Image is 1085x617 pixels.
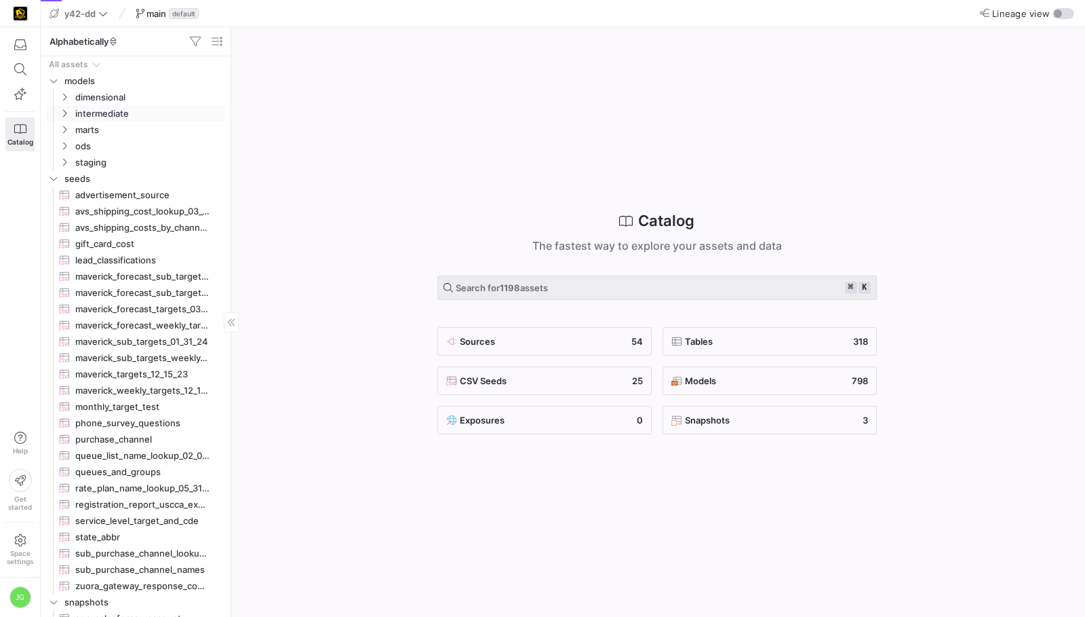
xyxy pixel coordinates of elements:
div: Press SPACE to select this row. [46,447,225,464]
button: undefinedSources54 [437,327,652,356]
span: zuora_gateway_response_codes​​​​​​ [75,578,210,594]
span: 25 [632,375,643,386]
span: marts [75,122,223,138]
div: Press SPACE to select this row. [46,464,225,480]
button: undefinedModels798 [663,367,877,395]
button: y42-dd [46,5,111,22]
img: undefined [671,336,682,347]
div: Press SPACE to select this row. [46,236,225,252]
a: maverick_sub_targets_01_31_24​​​​​​ [46,333,225,350]
span: maverick_forecast_weekly_targets_03_25_24​​​​​​ [75,318,210,333]
a: maverick_forecast_sub_targets_weekly_03_25_24​​​​​​ [46,284,225,301]
img: undefined [446,375,457,386]
div: Press SPACE to select this row. [46,154,225,170]
div: Press SPACE to select this row. [46,350,225,366]
span: 54 [631,336,643,347]
button: Help [5,426,35,461]
button: undefinedExposures0 [437,406,652,434]
kbd: ⌘ [845,282,857,294]
span: gift_card_cost​​​​​​ [75,236,210,252]
button: Search for1198assets⌘k [437,276,877,300]
span: lead_classifications​​​​​​ [75,253,210,268]
div: Press SPACE to select this row. [46,594,225,610]
span: purchase_channel​​​​​​ [75,432,210,447]
div: JG [9,586,31,608]
div: Press SPACE to select this row. [46,268,225,284]
span: Lineage view [992,8,1050,19]
span: Search for assets [456,282,548,293]
a: gift_card_cost​​​​​​ [46,236,225,252]
span: maverick_sub_targets_01_31_24​​​​​​ [75,334,210,350]
div: Press SPACE to select this row. [46,219,225,236]
button: Getstarted [5,464,35,517]
span: maverick_sub_targets_weekly_01_31_24​​​​​​ [75,350,210,366]
div: Press SPACE to select this row. [46,431,225,447]
strong: 1198 [500,282,520,293]
span: maverick_forecast_sub_targets_03_25_24​​​​​​ [75,269,210,284]
img: https://storage.googleapis.com/y42-prod-data-exchange/images/uAsz27BndGEK0hZWDFeOjoxA7jCwgK9jE472... [14,7,27,20]
span: Help [12,447,28,455]
div: Press SPACE to select this row. [46,366,225,382]
div: Press SPACE to select this row. [46,398,225,415]
div: Press SPACE to select this row. [46,284,225,301]
a: https://storage.googleapis.com/y42-prod-data-exchange/images/uAsz27BndGEK0hZWDFeOjoxA7jCwgK9jE472... [5,2,35,25]
div: Press SPACE to select this row. [46,73,225,89]
div: Press SPACE to select this row. [46,187,225,203]
a: avs_shipping_cost_lookup_03_15_24​​​​​​ [46,203,225,219]
span: ods [75,138,223,154]
a: maverick_weekly_targets_12_15_23​​​​​​ [46,382,225,398]
div: Press SPACE to select this row. [46,252,225,268]
img: undefined [446,336,457,347]
a: avs_shipping_costs_by_channel_04_11_24​​​​​​ [46,219,225,236]
span: maverick_targets_12_15_23​​​​​​ [75,367,210,382]
span: registration_report_uscca_expo_2023​​​​​​ [75,497,210,512]
span: service_level_target_and_cde​​​​​​ [75,513,210,529]
span: 0 [637,415,643,426]
div: Press SPACE to select this row. [46,170,225,187]
span: snapshots [64,595,223,610]
span: Get started [8,495,32,511]
span: monthly_target_test​​​​​​ [75,399,210,415]
span: phone_survey_questions​​​​​​ [75,415,210,431]
span: seeds [64,171,223,187]
div: The fastest way to explore your assets and data [437,238,877,254]
div: All assets [49,60,88,69]
a: rate_plan_name_lookup_05_31_23​​​​​​ [46,480,225,496]
span: staging [75,155,223,170]
div: Press SPACE to select this row. [46,561,225,578]
div: Press SPACE to select this row. [46,529,225,545]
span: default [169,8,199,19]
a: queue_list_name_lookup_02_02_24​​​​​​ [46,447,225,464]
span: 318 [853,336,868,347]
button: Alphabetically [46,33,121,50]
a: maverick_targets_12_15_23​​​​​​ [46,366,225,382]
a: sub_purchase_channel_names​​​​​​ [46,561,225,578]
a: purchase_channel​​​​​​ [46,431,225,447]
a: zuora_gateway_response_codes​​​​​​ [46,578,225,594]
span: main [146,8,166,19]
kbd: k [859,282,871,294]
span: rate_plan_name_lookup_05_31_23​​​​​​ [75,481,210,496]
a: service_level_target_and_cde​​​​​​ [46,512,225,529]
a: state_abbr​​​​​​ [46,529,225,545]
span: intermediate [75,106,223,121]
span: maverick_forecast_sub_targets_weekly_03_25_24​​​​​​ [75,285,210,301]
h1: Catalog [638,210,694,232]
span: Exposures [460,415,505,426]
span: CSV Seeds [460,375,507,386]
div: Press SPACE to select this row. [46,545,225,561]
div: Press SPACE to select this row. [46,382,225,398]
div: Press SPACE to select this row. [46,138,225,154]
button: JG [5,583,35,612]
a: maverick_sub_targets_weekly_01_31_24​​​​​​ [46,350,225,366]
div: Press SPACE to select this row. [46,496,225,512]
a: lead_classifications​​​​​​ [46,252,225,268]
div: Press SPACE to select this row. [46,512,225,529]
span: queue_list_name_lookup_02_02_24​​​​​​ [75,448,210,464]
a: queues_and_groups​​​​​​ [46,464,225,480]
a: advertisement_source​​​​​​ [46,187,225,203]
a: maverick_forecast_targets_03_25_24​​​​​​ [46,301,225,317]
div: Press SPACE to select this row. [46,415,225,431]
span: Snapshots [685,415,730,426]
button: undefinedCSV Seeds25 [437,367,652,395]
